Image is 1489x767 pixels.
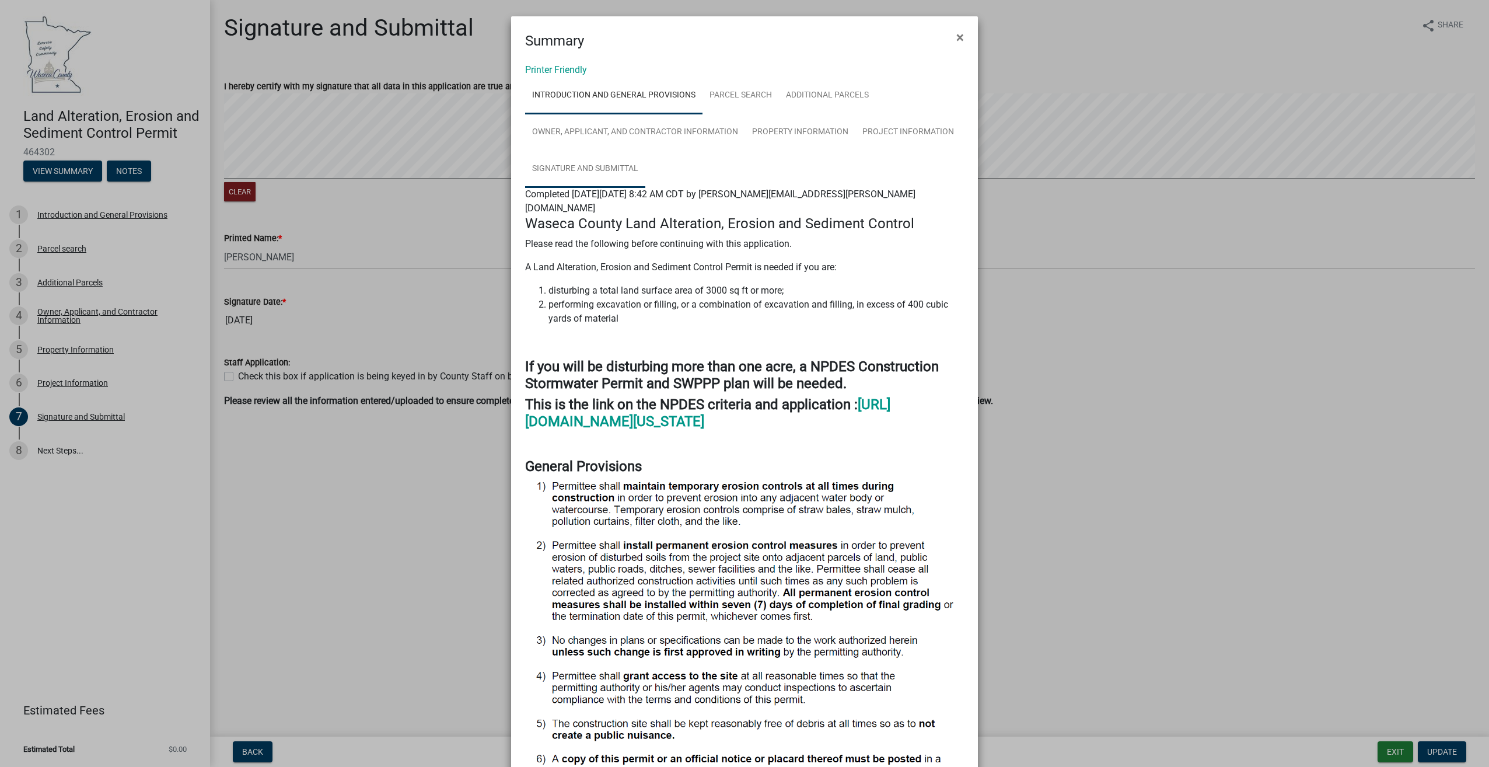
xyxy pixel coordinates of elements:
strong: General Provisions [525,458,642,475]
a: [URL][DOMAIN_NAME][US_STATE] [525,396,890,430]
a: Signature and Submittal [525,151,645,188]
span: Completed [DATE][DATE] 8:42 AM CDT by [PERSON_NAME][EMAIL_ADDRESS][PERSON_NAME][DOMAIN_NAME] [525,189,915,214]
a: Additional Parcels [779,77,876,114]
h4: Waseca County Land Alteration, Erosion and Sediment Control [525,215,964,232]
strong: If you will be disturbing more than one acre, a NPDES Construction Stormwater Permit and SWPPP pl... [525,358,939,392]
li: performing excavation or filling, or a combination of excavation and filling, in excess of 400 cu... [548,298,964,326]
strong: This is the link on the NPDES criteria and application : [525,396,858,413]
button: Close [947,21,973,54]
a: Printer Friendly [525,64,587,75]
li: disturbing a total land surface area of 3000 sq ft or more; [548,284,964,298]
span: × [956,29,964,46]
a: Introduction and General Provisions [525,77,702,114]
p: Please read the following before continuing with this application. [525,237,964,251]
p: A Land Alteration, Erosion and Sediment Control Permit is needed if you are: [525,260,964,274]
a: Owner, Applicant, and Contractor Information [525,114,745,151]
a: Parcel search [702,77,779,114]
a: Property Information [745,114,855,151]
h4: Summary [525,30,584,51]
a: Project Information [855,114,961,151]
